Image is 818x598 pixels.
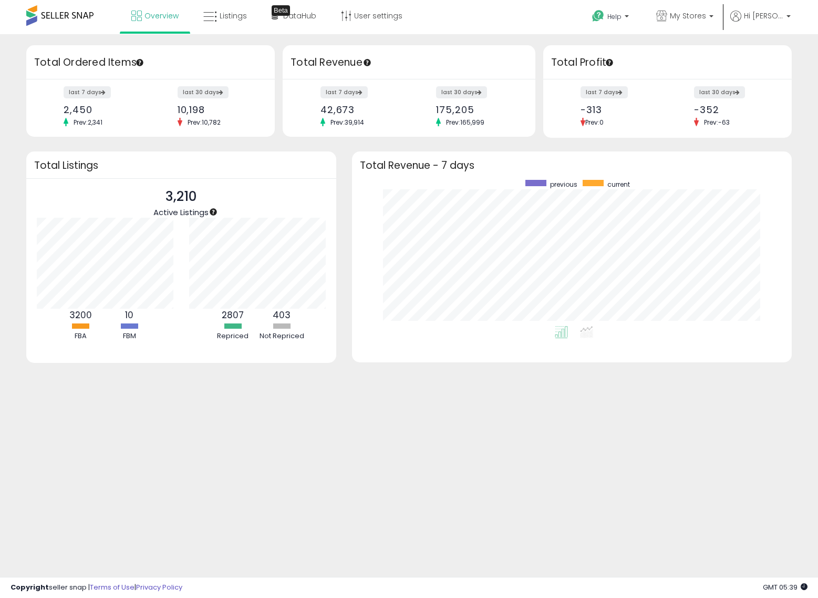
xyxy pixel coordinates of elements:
[441,118,490,127] span: Prev: 165,999
[320,86,368,98] label: last 7 days
[220,11,247,21] span: Listings
[178,104,256,115] div: 10,198
[64,104,142,115] div: 2,450
[209,331,256,341] div: Repriced
[273,309,291,321] b: 403
[291,55,527,70] h3: Total Revenue
[57,331,104,341] div: FBA
[363,58,372,67] div: Tooltip anchor
[258,331,305,341] div: Not Repriced
[153,187,209,207] p: 3,210
[272,5,290,16] div: Tooltip anchor
[607,12,622,21] span: Help
[436,86,487,98] label: last 30 days
[283,11,316,21] span: DataHub
[34,55,267,70] h3: Total Ordered Items
[584,2,639,34] a: Help
[135,58,144,67] div: Tooltip anchor
[68,118,108,127] span: Prev: 2,341
[585,118,604,127] span: Prev: 0
[106,331,153,341] div: FBM
[605,58,614,67] div: Tooltip anchor
[436,104,517,115] div: 175,205
[34,161,328,169] h3: Total Listings
[694,86,745,98] label: last 30 days
[592,9,605,23] i: Get Help
[744,11,783,21] span: Hi [PERSON_NAME]
[551,55,784,70] h3: Total Profit
[222,309,244,321] b: 2807
[153,207,209,218] span: Active Listings
[182,118,226,127] span: Prev: 10,782
[730,11,791,34] a: Hi [PERSON_NAME]
[360,161,784,169] h3: Total Revenue - 7 days
[581,104,659,115] div: -313
[550,180,577,189] span: previous
[320,104,401,115] div: 42,673
[69,309,92,321] b: 3200
[125,309,133,321] b: 10
[699,118,735,127] span: Prev: -63
[64,86,111,98] label: last 7 days
[581,86,628,98] label: last 7 days
[325,118,369,127] span: Prev: 39,914
[209,207,218,217] div: Tooltip anchor
[178,86,229,98] label: last 30 days
[144,11,179,21] span: Overview
[670,11,706,21] span: My Stores
[607,180,630,189] span: current
[694,104,773,115] div: -352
